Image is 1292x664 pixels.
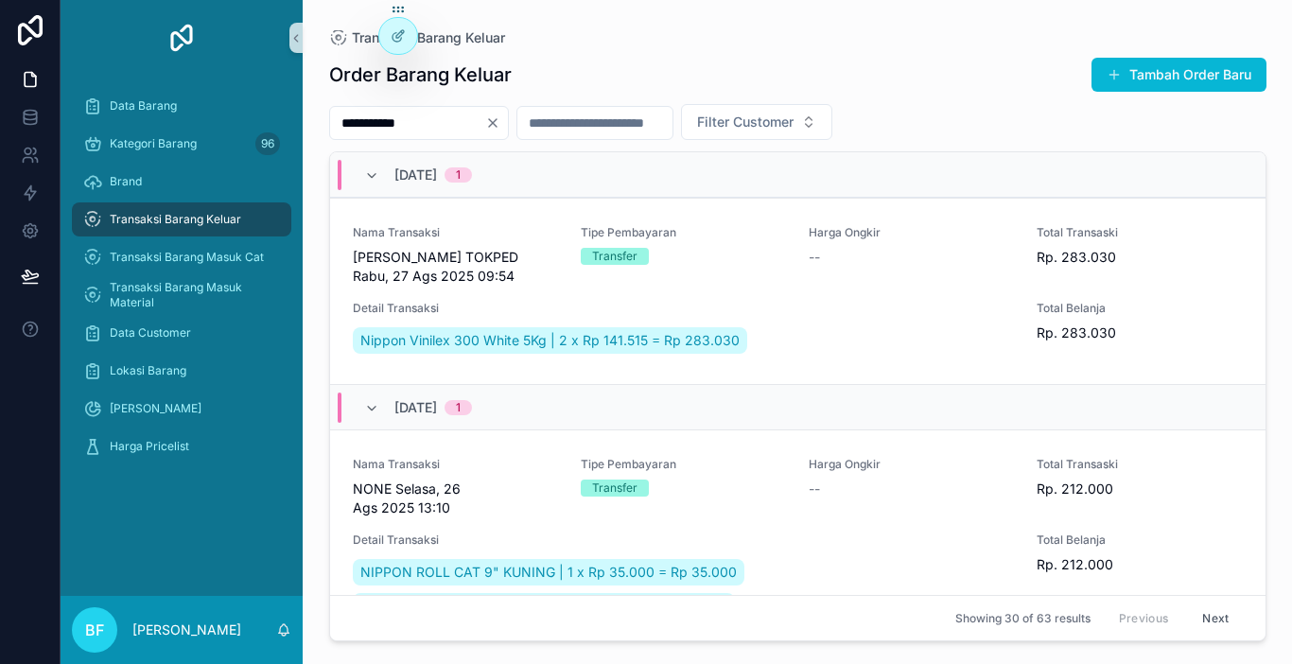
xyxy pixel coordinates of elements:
span: NONE Selasa, 26 Ags 2025 13:10 [353,480,558,517]
span: Harga Pricelist [110,439,189,454]
div: 1 [456,167,461,183]
button: Next [1189,603,1242,633]
span: Rp. 212.000 [1037,480,1242,498]
span: Data Customer [110,325,191,341]
span: Total Transaski [1037,457,1242,472]
span: [PERSON_NAME] [110,401,201,416]
span: Brand [110,174,142,189]
span: Tipe Pembayaran [581,225,786,240]
span: -- [809,248,820,267]
span: [DATE] [394,398,437,417]
span: [DATE] [394,166,437,184]
button: Clear [485,115,508,131]
span: Total Transaski [1037,225,1242,240]
span: Total Belanja [1037,301,1242,316]
a: TAIYO AMPLAS 120 / METER | 0.5 x Rp 14.000 = Rp 7.000 [353,593,735,620]
span: Rp. 212.000 [1037,555,1242,574]
img: App logo [166,23,197,53]
span: Detail Transaksi [353,301,1015,316]
a: [PERSON_NAME] [72,392,291,426]
span: Filter Customer [697,113,794,131]
a: Brand [72,165,291,199]
span: [PERSON_NAME] TOKPED Rabu, 27 Ags 2025 09:54 [353,248,558,286]
span: Nama Transaksi [353,457,558,472]
div: Transfer [592,480,637,497]
a: Data Customer [72,316,291,350]
div: 1 [456,400,461,415]
span: Harga Ongkir [809,457,1014,472]
a: Transaksi Barang Masuk Material [72,278,291,312]
span: Transaksi Barang Masuk Cat [110,250,264,265]
a: Nippon Vinilex 300 White 5Kg | 2 x Rp 141.515 = Rp 283.030 [353,327,747,354]
a: Data Barang [72,89,291,123]
div: scrollable content [61,76,303,488]
span: Transaksi Barang Masuk Material [110,280,272,310]
a: NIPPON ROLL CAT 9" KUNING | 1 x Rp 35.000 = Rp 35.000 [353,559,744,585]
span: Detail Transaksi [353,533,1015,548]
div: Transfer [592,248,637,265]
span: -- [809,480,820,498]
span: Lokasi Barang [110,363,186,378]
div: 96 [255,132,280,155]
button: Tambah Order Baru [1091,58,1266,92]
span: Total Belanja [1037,533,1242,548]
span: Harga Ongkir [809,225,1014,240]
span: Nippon Vinilex 300 White 5Kg | 2 x Rp 141.515 = Rp 283.030 [360,331,740,350]
a: Harga Pricelist [72,429,291,463]
span: Nama Transaksi [353,225,558,240]
span: Kategori Barang [110,136,197,151]
span: Showing 30 of 63 results [955,611,1091,626]
span: Rp. 283.030 [1037,323,1242,342]
span: Transaksi Barang Keluar [110,212,241,227]
span: Tipe Pembayaran [581,457,786,472]
span: NIPPON ROLL CAT 9" KUNING | 1 x Rp 35.000 = Rp 35.000 [360,563,737,582]
span: Transaksi Barang Keluar [352,28,505,47]
a: Transaksi Barang Masuk Cat [72,240,291,274]
span: Rp. 283.030 [1037,248,1242,267]
h1: Order Barang Keluar [329,61,512,88]
p: [PERSON_NAME] [132,620,241,639]
button: Select Button [681,104,832,140]
a: Kategori Barang96 [72,127,291,161]
span: BF [85,619,104,641]
a: Nama Transaksi[PERSON_NAME] TOKPED Rabu, 27 Ags 2025 09:54Tipe PembayaranTransferHarga Ongkir--To... [330,198,1266,384]
a: Transaksi Barang Keluar [72,202,291,236]
span: Data Barang [110,98,177,114]
a: Lokasi Barang [72,354,291,388]
a: Transaksi Barang Keluar [329,28,505,47]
